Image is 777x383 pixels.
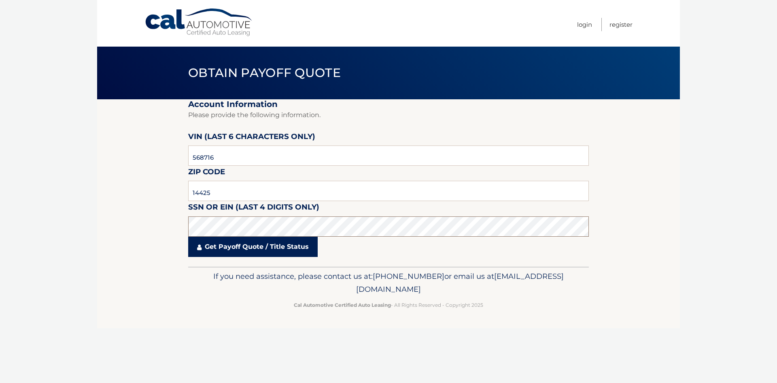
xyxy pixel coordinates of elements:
a: Login [577,18,592,31]
span: [PHONE_NUMBER] [373,272,444,281]
span: Obtain Payoff Quote [188,65,341,80]
a: Register [609,18,633,31]
label: Zip Code [188,166,225,181]
p: - All Rights Reserved - Copyright 2025 [193,301,584,309]
label: SSN or EIN (last 4 digits only) [188,201,319,216]
a: Get Payoff Quote / Title Status [188,237,318,257]
strong: Cal Automotive Certified Auto Leasing [294,302,391,308]
label: VIN (last 6 characters only) [188,131,315,145]
p: If you need assistance, please contact us at: or email us at [193,270,584,296]
h2: Account Information [188,99,589,109]
p: Please provide the following information. [188,109,589,121]
a: Cal Automotive [144,8,254,37]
